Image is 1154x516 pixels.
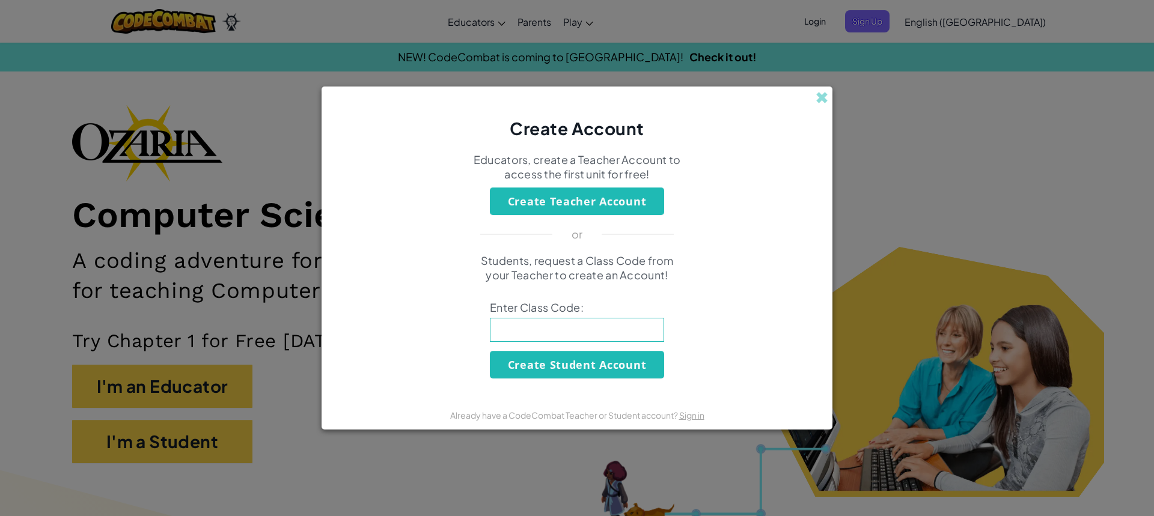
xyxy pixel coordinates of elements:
[490,300,664,315] span: Enter Class Code:
[450,410,679,420] span: Already have a CodeCombat Teacher or Student account?
[472,153,682,181] p: Educators, create a Teacher Account to access the first unit for free!
[490,351,664,378] button: Create Student Account
[679,410,704,420] a: Sign in
[472,253,682,282] p: Students, request a Class Code from your Teacher to create an Account!
[510,118,644,139] span: Create Account
[572,227,583,241] p: or
[490,187,664,215] button: Create Teacher Account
